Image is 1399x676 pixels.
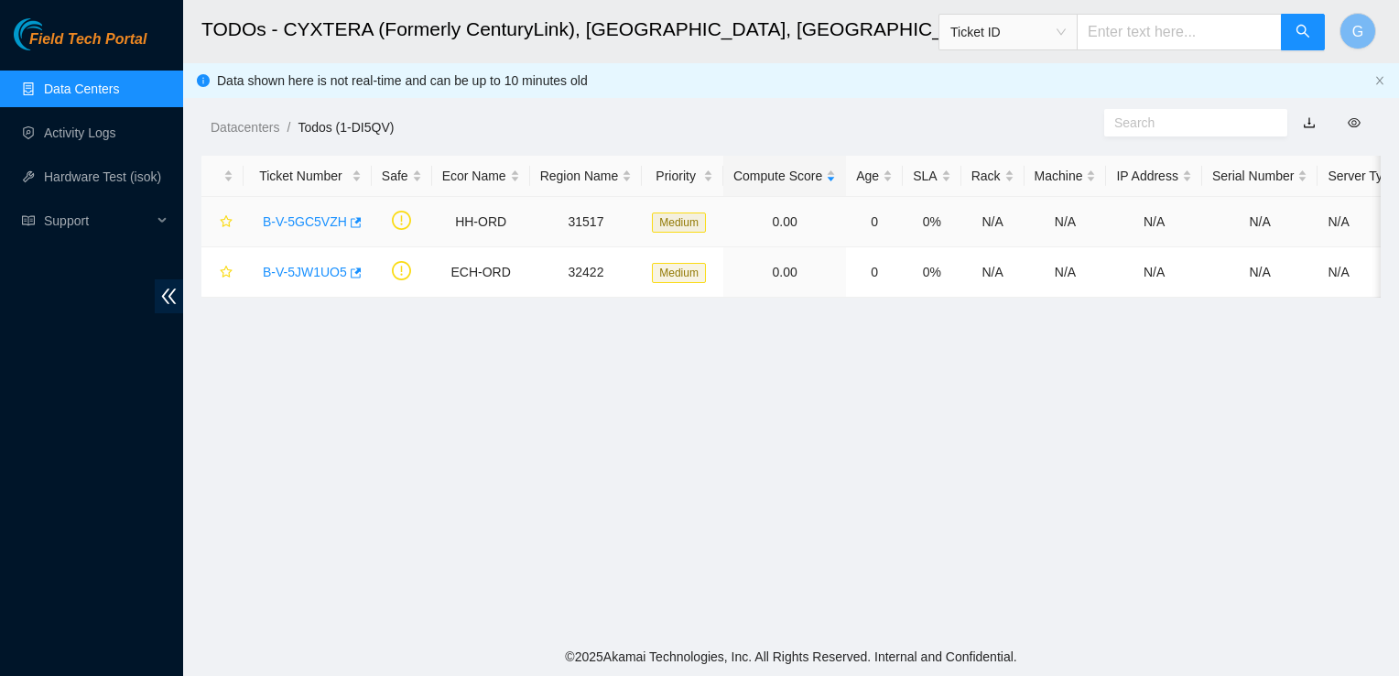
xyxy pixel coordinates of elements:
span: double-left [155,279,183,313]
a: B-V-5GC5VZH [263,214,347,229]
a: Hardware Test (isok) [44,169,161,184]
a: Data Centers [44,82,119,96]
td: 32422 [530,247,643,298]
a: download [1303,115,1316,130]
td: 0 [846,197,903,247]
td: N/A [961,247,1025,298]
input: Search [1114,113,1263,133]
td: 0% [903,247,960,298]
span: exclamation-circle [392,261,411,280]
span: Medium [652,263,706,283]
a: Datacenters [211,120,279,135]
td: N/A [1025,197,1107,247]
button: close [1374,75,1385,87]
span: G [1352,20,1363,43]
td: N/A [961,197,1025,247]
a: Todos (1-DI5QV) [298,120,394,135]
td: N/A [1025,247,1107,298]
footer: © 2025 Akamai Technologies, Inc. All Rights Reserved. Internal and Confidential. [183,638,1399,676]
span: eye [1348,116,1361,129]
td: N/A [1202,247,1318,298]
input: Enter text here... [1077,14,1282,50]
button: search [1281,14,1325,50]
button: star [211,257,233,287]
span: read [22,214,35,227]
button: download [1289,108,1329,137]
span: Support [44,202,152,239]
button: star [211,207,233,236]
a: B-V-5JW1UO5 [263,265,347,279]
span: star [220,266,233,280]
img: Akamai Technologies [14,18,92,50]
td: 0 [846,247,903,298]
td: N/A [1106,247,1201,298]
td: N/A [1202,197,1318,247]
a: Activity Logs [44,125,116,140]
button: G [1339,13,1376,49]
td: ECH-ORD [432,247,530,298]
span: close [1374,75,1385,86]
td: 0.00 [723,247,846,298]
td: HH-ORD [432,197,530,247]
span: Field Tech Portal [29,31,146,49]
td: N/A [1106,197,1201,247]
td: 31517 [530,197,643,247]
span: Medium [652,213,706,233]
span: Ticket ID [950,18,1066,46]
span: search [1296,24,1310,41]
td: 0.00 [723,197,846,247]
td: 0% [903,197,960,247]
span: star [220,215,233,230]
span: exclamation-circle [392,211,411,230]
a: Akamai TechnologiesField Tech Portal [14,33,146,57]
span: / [287,120,290,135]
